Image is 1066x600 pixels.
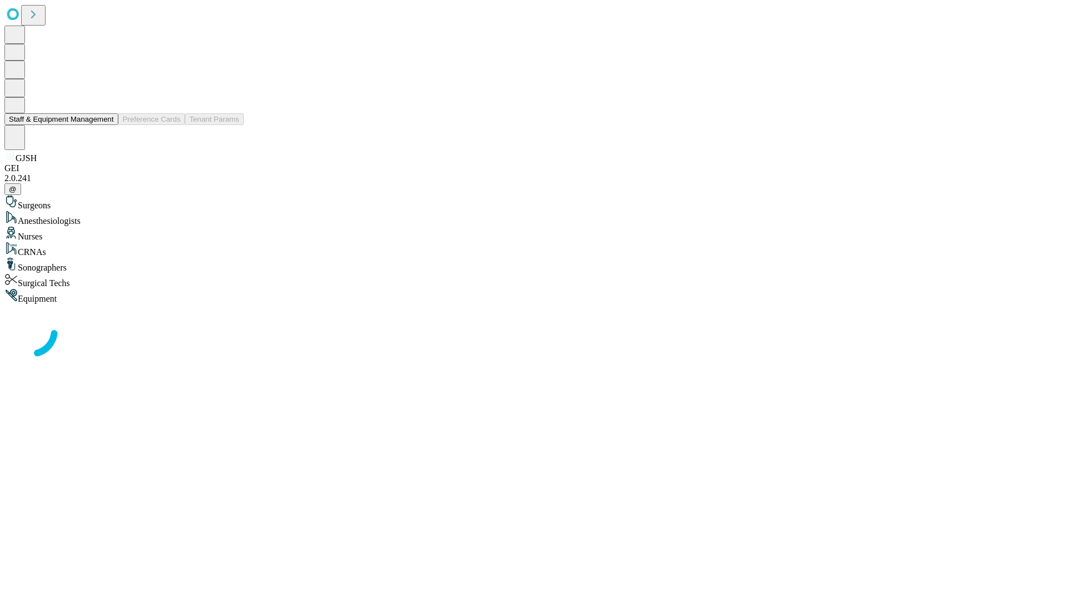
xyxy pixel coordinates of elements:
[4,288,1062,304] div: Equipment
[4,211,1062,226] div: Anesthesiologists
[4,163,1062,173] div: GEI
[4,226,1062,242] div: Nurses
[9,185,17,193] span: @
[4,113,118,125] button: Staff & Equipment Management
[118,113,185,125] button: Preference Cards
[4,173,1062,183] div: 2.0.241
[185,113,244,125] button: Tenant Params
[4,242,1062,257] div: CRNAs
[4,183,21,195] button: @
[4,273,1062,288] div: Surgical Techs
[4,257,1062,273] div: Sonographers
[4,195,1062,211] div: Surgeons
[16,153,37,163] span: GJSH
